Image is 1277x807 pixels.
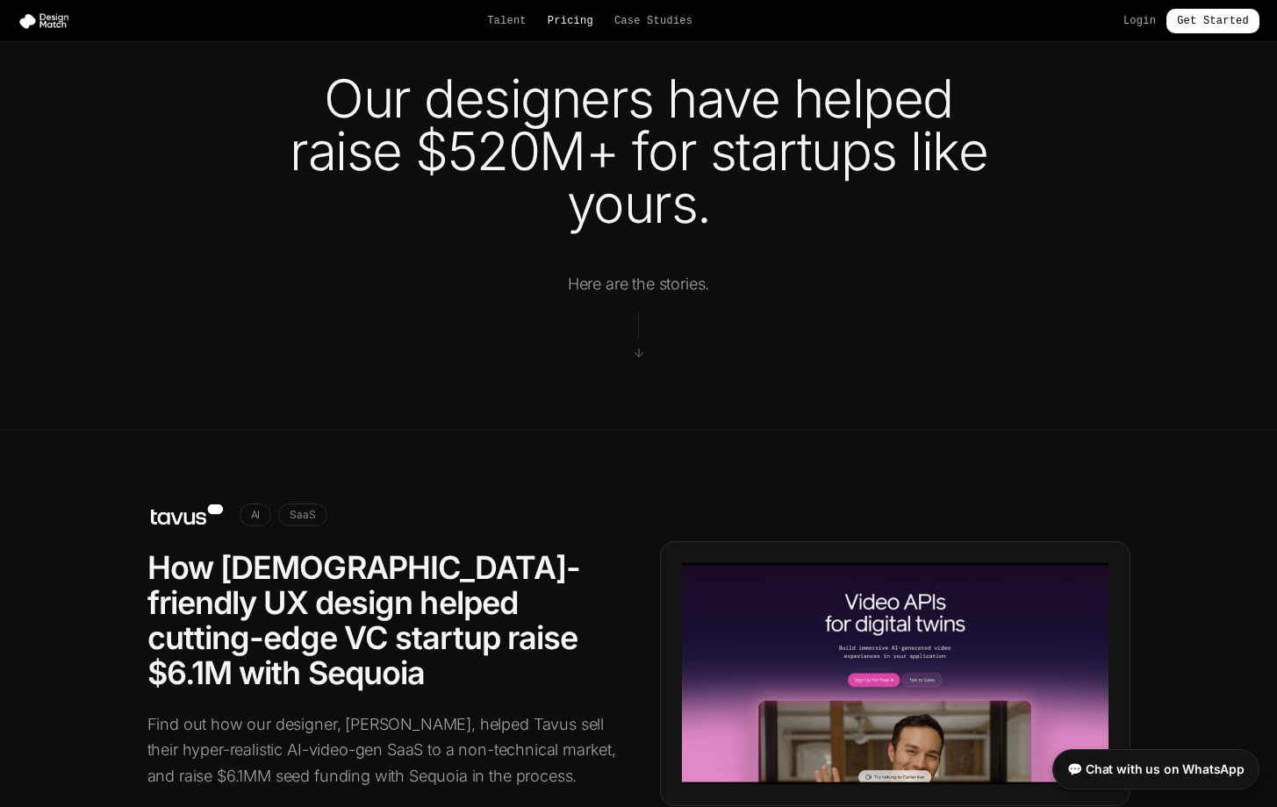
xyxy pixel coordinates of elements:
[18,12,77,30] img: Design Match
[147,501,226,529] img: Tavus
[548,14,593,28] a: Pricing
[487,14,527,28] a: Talent
[1123,14,1156,28] a: Login
[240,503,272,526] span: AI
[147,711,618,789] p: Find out how our designer, [PERSON_NAME], helped Tavus sell their hyper-realistic AI-video-gen Sa...
[682,563,1108,784] img: Tavus Case Study
[246,72,1032,230] h1: Our designers have helped raise $520M+ for startups like yours.
[1166,9,1259,33] a: Get Started
[568,272,710,296] p: Here are the stories.
[147,550,618,690] h2: How [DEMOGRAPHIC_DATA]-friendly UX design helped cutting-edge VC startup raise $6.1M with Sequoia
[278,503,326,526] span: SaaS
[1052,749,1259,789] a: 💬 Chat with us on WhatsApp
[614,14,692,28] a: Case Studies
